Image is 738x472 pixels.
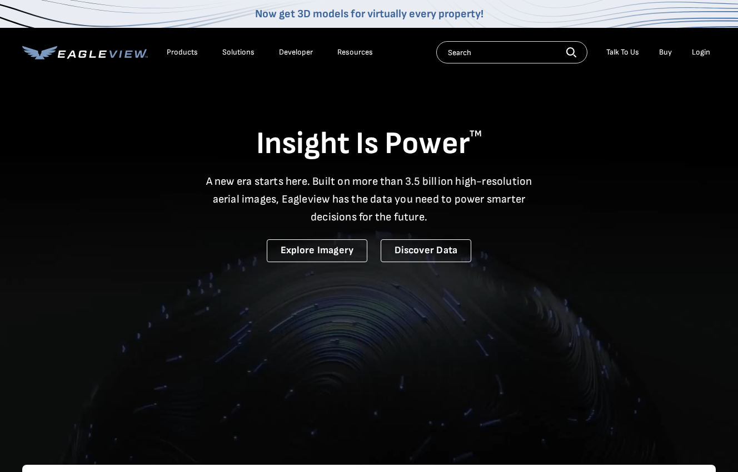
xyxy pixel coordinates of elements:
a: Now get 3D models for virtually every property! [255,7,483,21]
p: A new era starts here. Built on more than 3.5 billion high-resolution aerial images, Eagleview ha... [199,173,539,226]
div: Products [167,47,198,57]
sup: TM [470,129,482,139]
a: Explore Imagery [267,239,368,262]
div: Solutions [222,47,255,57]
a: Discover Data [381,239,471,262]
div: Resources [337,47,373,57]
div: Talk To Us [606,47,639,57]
div: Login [692,47,710,57]
h1: Insight Is Power [22,125,716,164]
a: Developer [279,47,313,57]
a: Buy [659,47,672,57]
input: Search [436,41,587,63]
